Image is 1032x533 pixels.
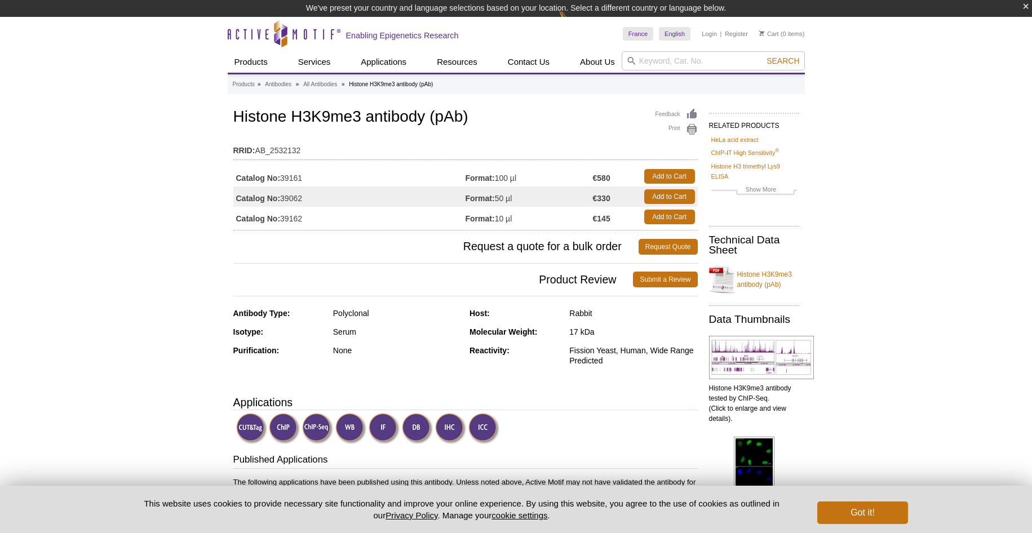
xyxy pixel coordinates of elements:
[711,135,759,145] a: HeLa acid extract
[709,235,799,255] h2: Technical Data Sheet
[466,214,495,224] strong: Format:
[291,51,338,73] a: Services
[233,186,466,207] td: 39062
[817,501,907,524] button: Got it!
[233,145,255,156] strong: RRID:
[233,108,698,127] h1: Histone H3K9me3 antibody (pAb)
[593,193,610,203] strong: €330
[233,207,466,227] td: 39162
[303,79,337,90] a: All Antibodies
[725,30,748,38] a: Register
[573,51,622,73] a: About Us
[236,173,281,183] strong: Catalog No:
[342,81,345,87] li: »
[644,189,695,204] a: Add to Cart
[659,27,690,41] a: English
[265,79,291,90] a: Antibodies
[354,51,413,73] a: Applications
[501,51,556,73] a: Contact Us
[644,169,695,184] a: Add to Cart
[633,272,697,287] a: Submit a Review
[233,327,264,336] strong: Isotype:
[333,308,461,318] div: Polyclonal
[559,8,588,35] img: Change Here
[233,79,255,90] a: Products
[233,346,280,355] strong: Purification:
[233,166,466,186] td: 39161
[470,309,490,318] strong: Host:
[759,27,805,41] li: (0 items)
[709,113,799,133] h2: RELATED PRODUCTS
[430,51,484,73] a: Resources
[233,272,634,287] span: Product Review
[369,413,400,444] img: Immunofluorescence Validated
[711,184,797,197] a: Show More
[655,108,698,121] a: Feedback
[233,139,698,157] td: AB_2532132
[236,214,281,224] strong: Catalog No:
[470,346,510,355] strong: Reactivity:
[759,30,764,36] img: Your Cart
[466,173,495,183] strong: Format:
[466,207,593,227] td: 10 µl
[702,30,717,38] a: Login
[466,186,593,207] td: 50 µl
[709,314,799,325] h2: Data Thumbnails
[759,30,779,38] a: Cart
[296,81,299,87] li: »
[569,327,697,337] div: 17 kDa
[435,413,466,444] img: Immunohistochemistry Validated
[269,413,300,444] img: ChIP Validated
[569,345,697,366] div: Fission Yeast, Human, Wide Range Predicted
[639,239,698,255] a: Request Quote
[655,123,698,136] a: Print
[491,510,547,520] button: cookie settings
[569,308,697,318] div: Rabbit
[593,214,610,224] strong: €145
[720,27,722,41] li: |
[734,437,774,525] img: Histone H3K9me3 antibody (pAb) tested by immunofluorescence.
[593,173,610,183] strong: €580
[623,27,653,41] a: France
[466,193,495,203] strong: Format:
[767,56,799,65] span: Search
[763,56,803,66] button: Search
[233,394,698,411] h3: Applications
[333,345,461,356] div: None
[466,166,593,186] td: 100 µl
[335,413,366,444] img: Western Blot Validated
[470,327,537,336] strong: Molecular Weight:
[775,148,779,154] sup: ®
[333,327,461,337] div: Serum
[386,510,437,520] a: Privacy Policy
[125,498,799,521] p: This website uses cookies to provide necessary site functionality and improve your online experie...
[236,413,267,444] img: CUT&Tag Validated
[711,148,779,158] a: ChIP-IT High Sensitivity®
[402,413,433,444] img: Dot Blot Validated
[302,413,333,444] img: ChIP-Seq Validated
[709,336,814,379] img: Histone H3K9me3 antibody tested by ChIP-Seq.
[644,210,695,224] a: Add to Cart
[709,383,799,424] p: Histone H3K9me3 antibody tested by ChIP-Seq. (Click to enlarge and view details).
[233,239,639,255] span: Request a quote for a bulk order
[349,81,433,87] li: Histone H3K9me3 antibody (pAb)
[622,51,805,70] input: Keyword, Cat. No.
[711,161,797,181] a: Histone H3 trimethyl Lys9 ELISA
[468,413,499,444] img: Immunocytochemistry Validated
[228,51,274,73] a: Products
[233,453,698,469] h3: Published Applications
[236,193,281,203] strong: Catalog No:
[258,81,261,87] li: »
[346,30,459,41] h2: Enabling Epigenetics Research
[709,263,799,296] a: Histone H3K9me3 antibody (pAb)
[233,309,290,318] strong: Antibody Type:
